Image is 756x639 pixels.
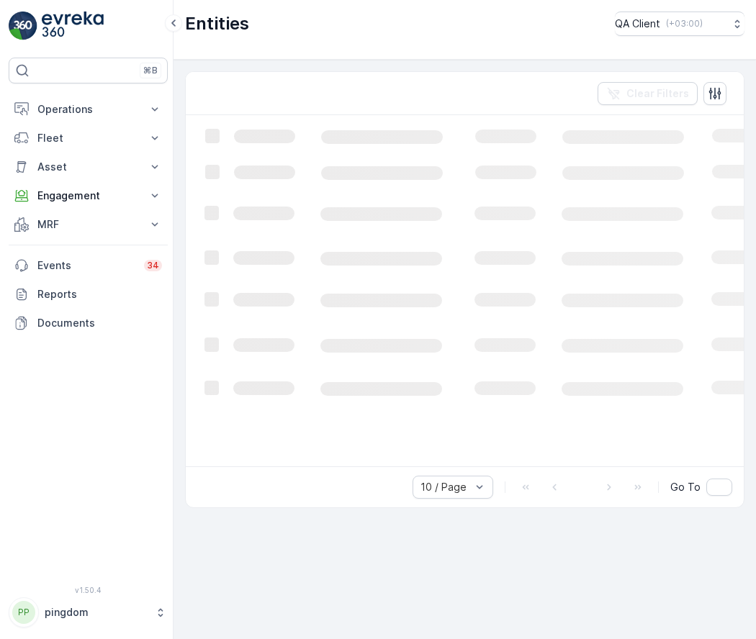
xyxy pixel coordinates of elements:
img: logo_light-DOdMpM7g.png [42,12,104,40]
a: Documents [9,309,168,337]
div: PP [12,601,35,624]
p: Fleet [37,131,139,145]
p: Engagement [37,189,139,203]
p: Asset [37,160,139,174]
p: Entities [185,12,249,35]
button: QA Client(+03:00) [615,12,744,36]
p: pingdom [45,605,148,620]
button: Fleet [9,124,168,153]
p: 34 [147,260,159,271]
button: Engagement [9,181,168,210]
span: Go To [670,480,701,494]
p: ( +03:00 ) [666,18,703,30]
p: Clear Filters [626,86,689,101]
a: Events34 [9,251,168,280]
p: Events [37,258,135,273]
button: Operations [9,95,168,124]
button: Asset [9,153,168,181]
a: Reports [9,280,168,309]
button: MRF [9,210,168,239]
p: QA Client [615,17,660,31]
p: MRF [37,217,139,232]
button: Clear Filters [598,82,698,105]
span: v 1.50.4 [9,586,168,594]
p: ⌘B [143,65,158,76]
p: Documents [37,316,162,330]
button: PPpingdom [9,597,168,627]
p: Operations [37,102,139,117]
p: Reports [37,287,162,302]
img: logo [9,12,37,40]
